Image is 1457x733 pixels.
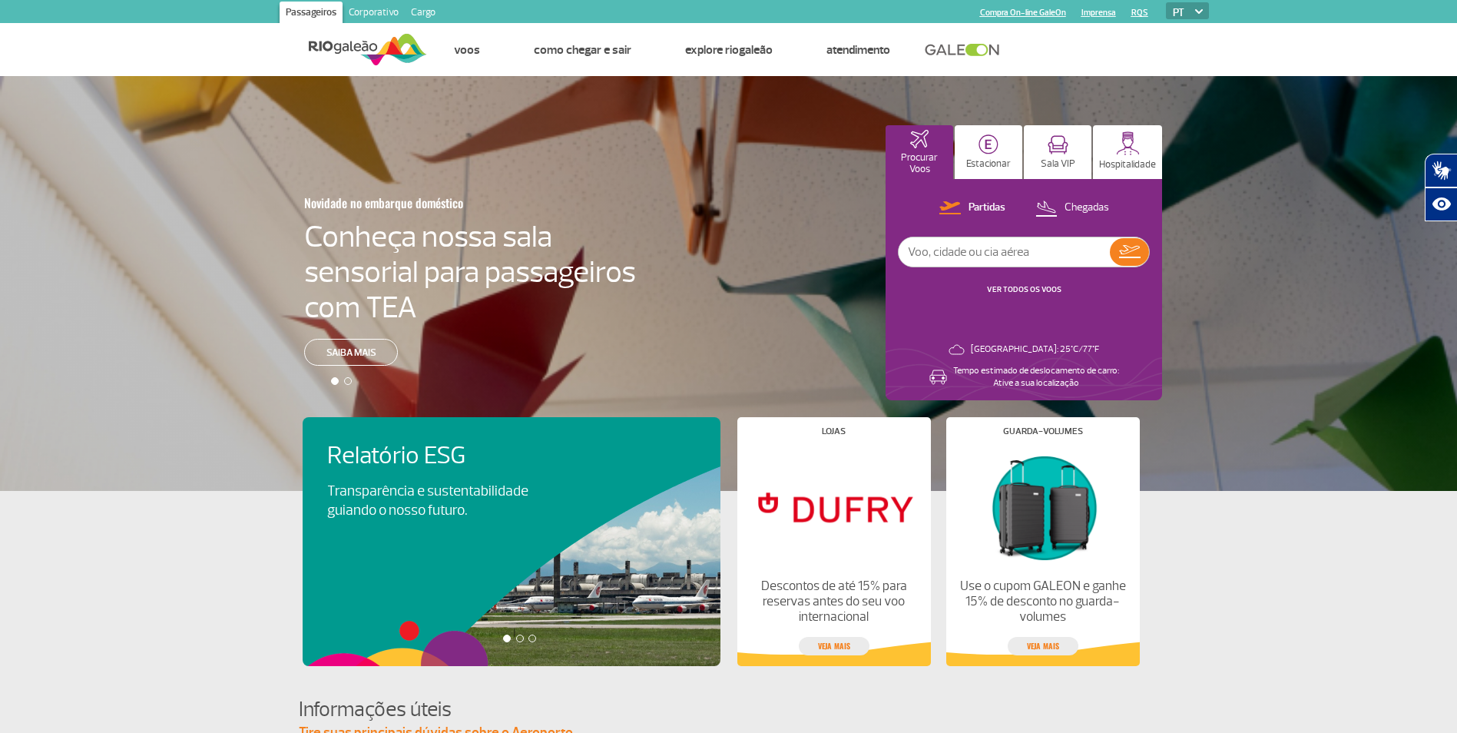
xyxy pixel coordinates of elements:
p: Tempo estimado de deslocamento de carro: Ative a sua localização [953,365,1119,390]
button: Procurar Voos [886,125,953,179]
p: Transparência e sustentabilidade guiando o nosso futuro. [327,482,545,520]
h3: Novidade no embarque doméstico [304,187,561,219]
p: Hospitalidade [1099,159,1156,171]
a: Como chegar e sair [534,42,631,58]
a: Cargo [405,2,442,26]
p: [GEOGRAPHIC_DATA]: 25°C/77°F [971,343,1099,356]
img: airplaneHomeActive.svg [910,130,929,148]
p: Use o cupom GALEON e ganhe 15% de desconto no guarda-volumes [959,579,1126,625]
img: vipRoom.svg [1048,135,1068,154]
p: Estacionar [966,158,1011,170]
button: VER TODOS OS VOOS [982,284,1066,296]
h4: Lojas [822,427,846,436]
button: Abrir recursos assistivos. [1425,187,1457,221]
a: Explore RIOgaleão [685,42,773,58]
button: Sala VIP [1024,125,1091,179]
button: Estacionar [955,125,1022,179]
p: Chegadas [1065,201,1109,215]
p: Procurar Voos [893,152,945,175]
h4: Guarda-volumes [1003,427,1083,436]
p: Sala VIP [1041,158,1075,170]
h4: Relatório ESG [327,442,571,470]
button: Chegadas [1031,198,1114,218]
a: Imprensa [1081,8,1116,18]
p: Descontos de até 15% para reservas antes do seu voo internacional [750,579,917,625]
button: Partidas [935,198,1010,218]
button: Abrir tradutor de língua de sinais. [1425,154,1457,187]
img: carParkingHome.svg [979,134,998,154]
button: Hospitalidade [1093,125,1162,179]
a: Saiba mais [304,339,398,366]
a: Atendimento [826,42,890,58]
a: VER TODOS OS VOOS [987,284,1061,294]
a: RQS [1131,8,1148,18]
a: Voos [454,42,480,58]
div: Plugin de acessibilidade da Hand Talk. [1425,154,1457,221]
p: Partidas [969,201,1005,215]
img: Guarda-volumes [959,448,1126,566]
a: Corporativo [343,2,405,26]
a: Relatório ESGTransparência e sustentabilidade guiando o nosso futuro. [327,442,696,520]
a: veja mais [1008,637,1078,655]
a: Compra On-line GaleOn [980,8,1066,18]
a: Passageiros [280,2,343,26]
input: Voo, cidade ou cia aérea [899,237,1110,267]
h4: Conheça nossa sala sensorial para passageiros com TEA [304,219,636,325]
h4: Informações úteis [299,695,1159,724]
img: hospitality.svg [1116,131,1140,155]
a: veja mais [799,637,869,655]
img: Lojas [750,448,917,566]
